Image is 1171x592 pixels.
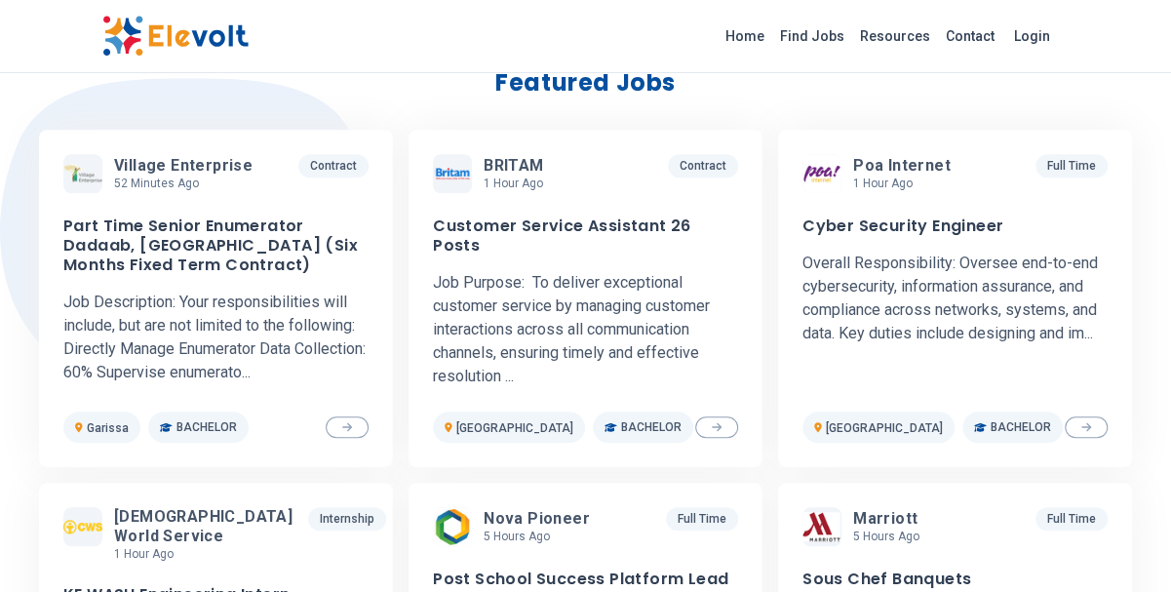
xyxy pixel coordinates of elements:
p: 1 hour ago [484,176,551,191]
a: Poa InternetPoa Internet1 hour agoFull TimeCyber Security EngineerOverall Responsibility: Oversee... [778,130,1132,467]
a: Village EnterpriseVillage Enterprise52 minutes agoContractPart Time Senior Enumerator Dadaab, [GE... [39,130,393,467]
p: Job Purpose: To deliver exceptional customer service by managing customer interactions across all... [433,271,738,388]
p: 5 hours ago [484,529,598,544]
img: Marriott [802,512,841,541]
span: Bachelor [621,419,682,435]
span: Garissa [87,421,129,435]
img: Nova Pioneer [433,507,472,546]
span: [GEOGRAPHIC_DATA] [826,421,943,435]
h3: Customer Service Assistant 26 Posts [433,217,738,256]
h3: Post School Success Platform Lead [433,570,728,589]
img: Church World Service [63,520,102,533]
p: Full Time [666,507,738,531]
span: Bachelor [176,419,237,435]
a: Login [1002,17,1062,56]
span: Nova Pioneer [484,509,590,529]
p: 1 hour ago [853,176,958,191]
span: Village Enterprise [114,156,253,176]
h3: Cyber Security Engineer [802,217,1003,236]
iframe: Chat Widget [1073,498,1171,592]
a: Contact [938,20,1002,52]
img: BRITAM [433,168,472,180]
span: [DEMOGRAPHIC_DATA] World Service [114,507,293,546]
p: Internship [308,507,386,531]
a: BRITAMBRITAM1 hour agoContractCustomer Service Assistant 26 PostsJob Purpose: To deliver exceptio... [409,130,762,467]
img: Village Enterprise [63,164,102,182]
a: Home [718,20,772,52]
p: Full Time [1035,154,1108,178]
p: Full Time [1035,507,1108,531]
span: Poa Internet [853,156,951,176]
span: Marriott [853,509,917,529]
p: Job Description: Your responsibilities will include, but are not limited to the following: Direct... [63,291,369,384]
img: Elevolt [102,16,249,57]
a: Find Jobs [772,20,852,52]
p: 1 hour ago [114,546,300,562]
span: BRITAM [484,156,543,176]
img: Poa Internet [802,154,841,193]
span: Bachelor [991,419,1051,435]
p: Contract [668,154,738,178]
h3: Part Time Senior Enumerator Dadaab, [GEOGRAPHIC_DATA] (Six Months Fixed Term Contract) [63,217,369,275]
h3: Sous Chef Banquets [802,570,971,589]
span: [GEOGRAPHIC_DATA] [456,421,573,435]
h2: Featured Jobs [39,67,1132,99]
a: Resources [852,20,938,52]
p: 52 minutes ago [114,176,260,191]
p: Contract [298,154,369,178]
p: 5 hours ago [853,529,925,544]
p: Overall Responsibility: Oversee end-to-end cybersecurity, information assurance, and compliance a... [802,252,1108,345]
